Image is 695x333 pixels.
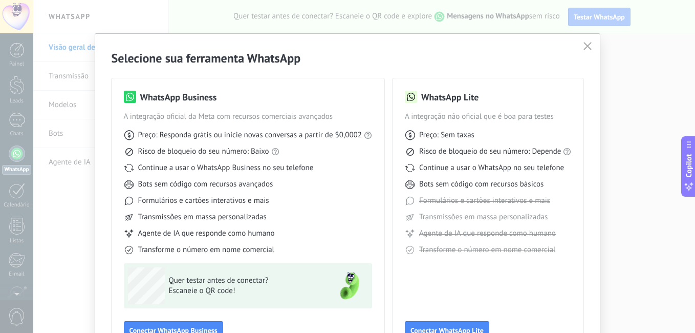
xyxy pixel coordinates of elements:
[405,112,572,122] span: A integração não oficial que é boa para testes
[419,196,550,206] span: Formulários e cartões interativos e mais
[124,112,372,122] span: A integração oficial da Meta com recursos comerciais avançados
[138,212,267,222] span: Transmissões em massa personalizadas
[419,130,474,140] span: Preço: Sem taxas
[419,147,561,157] span: Risco de bloqueio do seu número: Depende
[138,228,275,239] span: Agente de IA que responde como humano
[419,179,544,190] span: Bots sem código com recursos básicos
[138,130,362,140] span: Preço: Responda grátis ou inicie novas conversas a partir de $0,0002
[112,50,584,66] h2: Selecione sua ferramenta WhatsApp
[331,267,368,304] img: green-phone.png
[138,179,273,190] span: Bots sem código com recursos avançados
[421,91,479,103] h3: WhatsApp Lite
[419,228,556,239] span: Agente de IA que responde como humano
[169,286,318,296] span: Escaneie o QR code!
[419,245,555,255] span: Transforme o número em nome comercial
[419,212,548,222] span: Transmissões em massa personalizadas
[138,245,274,255] span: Transforme o número em nome comercial
[138,147,269,157] span: Risco de bloqueio do seu número: Baixo
[138,163,314,173] span: Continue a usar o WhatsApp Business no seu telefone
[169,276,318,286] span: Quer testar antes de conectar?
[419,163,564,173] span: Continue a usar o WhatsApp no seu telefone
[138,196,269,206] span: Formulários e cartões interativos e mais
[684,154,694,178] span: Copilot
[140,91,217,103] h3: WhatsApp Business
